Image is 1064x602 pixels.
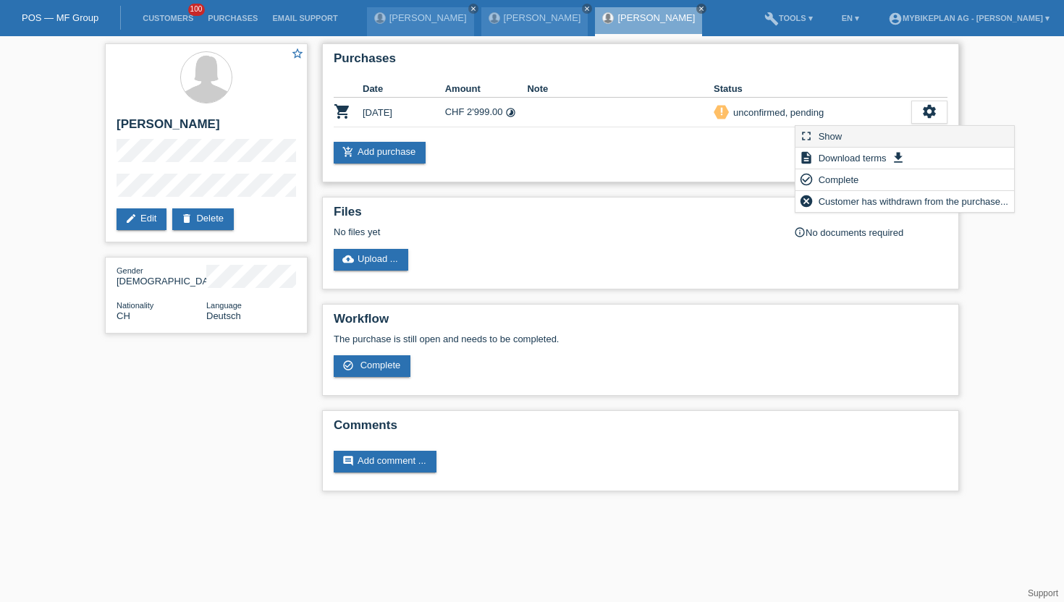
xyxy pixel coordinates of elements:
h2: Files [334,205,947,226]
i: delete [181,213,193,224]
i: POSP00026218 [334,103,351,120]
a: [PERSON_NAME] [389,12,467,23]
th: Date [363,80,445,98]
i: settings [921,103,937,119]
i: check_circle_outline [799,172,814,187]
span: Nationality [117,301,153,310]
div: No documents required [794,226,947,238]
a: account_circleMybikeplan AG - [PERSON_NAME] ▾ [881,14,1057,22]
a: Email Support [265,14,345,22]
a: deleteDelete [172,208,234,230]
a: Purchases [200,14,265,22]
i: fullscreen [799,129,814,143]
a: close [468,4,478,14]
td: [DATE] [363,98,445,127]
span: 100 [188,4,206,16]
a: close [582,4,592,14]
h2: Purchases [334,51,947,73]
a: editEdit [117,208,166,230]
a: POS — MF Group [22,12,98,23]
i: close [470,5,477,12]
i: 48 instalments [505,107,516,118]
a: [PERSON_NAME] [504,12,581,23]
td: CHF 2'999.00 [445,98,528,127]
i: close [698,5,705,12]
span: Deutsch [206,310,241,321]
span: Gender [117,266,143,275]
span: Language [206,301,242,310]
a: star_border [291,47,304,62]
h2: Workflow [334,312,947,334]
a: add_shopping_cartAdd purchase [334,142,426,164]
i: check_circle_outline [342,360,354,371]
span: Show [816,127,845,145]
i: add_shopping_cart [342,146,354,158]
th: Status [714,80,911,98]
h2: [PERSON_NAME] [117,117,296,139]
i: close [583,5,591,12]
i: edit [125,213,137,224]
span: Complete [816,171,861,188]
a: EN ▾ [835,14,866,22]
i: comment [342,455,354,467]
a: [PERSON_NAME] [617,12,695,23]
a: close [696,4,706,14]
i: priority_high [717,106,727,116]
i: description [799,150,814,165]
i: star_border [291,47,304,60]
i: account_circle [888,12,903,26]
i: build [764,12,779,26]
div: No files yet [334,226,776,237]
h2: Comments [334,418,947,440]
th: Note [527,80,714,98]
a: commentAdd comment ... [334,451,436,472]
th: Amount [445,80,528,98]
span: Complete [360,360,401,370]
div: [DEMOGRAPHIC_DATA] [117,265,206,287]
div: unconfirmed, pending [729,105,824,120]
a: Customers [135,14,200,22]
span: Download terms [816,149,889,166]
i: info_outline [794,226,806,238]
a: cloud_uploadUpload ... [334,249,408,271]
a: check_circle_outline Complete [334,355,410,377]
i: get_app [891,150,905,165]
p: The purchase is still open and needs to be completed. [334,334,947,344]
span: Switzerland [117,310,130,321]
a: Support [1028,588,1058,598]
i: cloud_upload [342,253,354,265]
a: buildTools ▾ [757,14,820,22]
